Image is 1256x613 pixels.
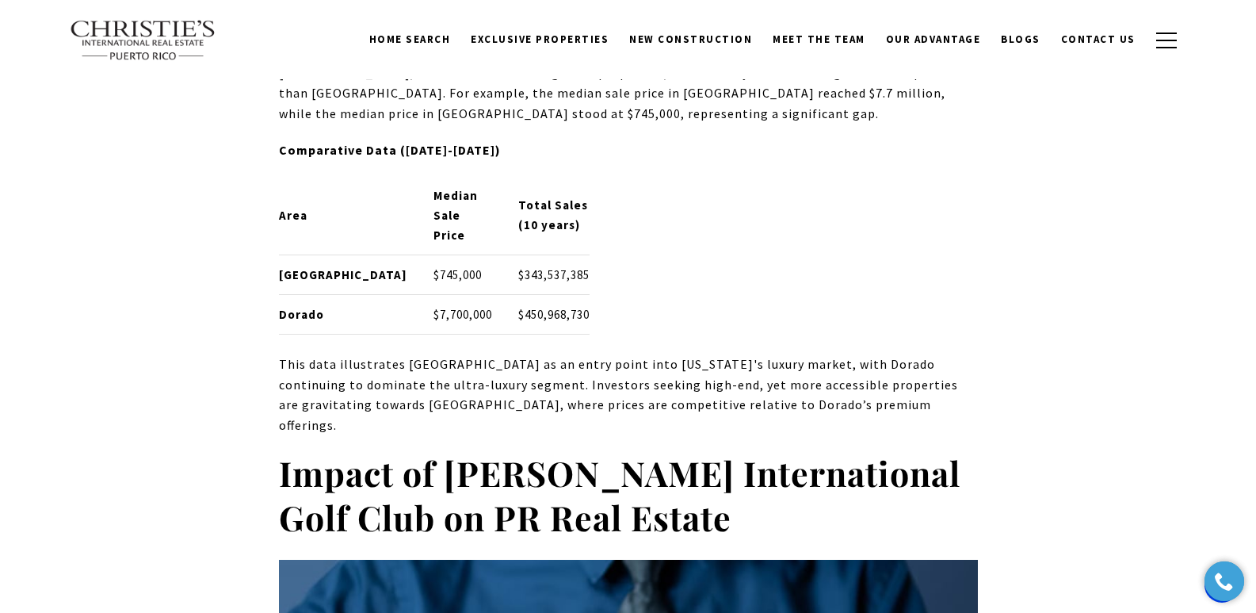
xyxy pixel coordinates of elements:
[518,266,590,285] p: $343,537,385
[518,197,588,232] strong: Total Sales (10 years)
[279,267,407,282] strong: [GEOGRAPHIC_DATA]
[629,33,752,46] span: New Construction
[359,25,461,55] a: Home Search
[876,25,991,55] a: Our Advantage
[433,266,492,285] p: $745,000
[471,33,609,46] span: Exclusive Properties
[762,25,876,55] a: Meet the Team
[1146,17,1187,63] button: button
[991,25,1051,55] a: Blogs
[518,305,590,325] p: $450,968,730
[279,142,501,158] strong: Comparative Data ([DATE]-[DATE])
[433,188,478,243] strong: Median Sale Price
[279,450,960,540] strong: Impact of [PERSON_NAME] International Golf Club on PR Real Estate
[460,25,619,55] a: Exclusive Properties
[886,33,981,46] span: Our Advantage
[279,354,978,435] p: This data illustrates [GEOGRAPHIC_DATA] as an entry point into [US_STATE]'s luxury market, with D...
[619,25,762,55] a: New Construction
[1001,33,1040,46] span: Blogs
[279,208,307,223] strong: Area
[433,305,492,325] p: $7,700,000
[1061,33,1136,46] span: Contact Us
[279,307,324,322] strong: Dorado
[279,43,978,124] p: The comparison between [GEOGRAPHIC_DATA] and Dorado highlights distinct market segments. [GEOGRAP...
[70,20,217,61] img: Christie's International Real Estate text transparent background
